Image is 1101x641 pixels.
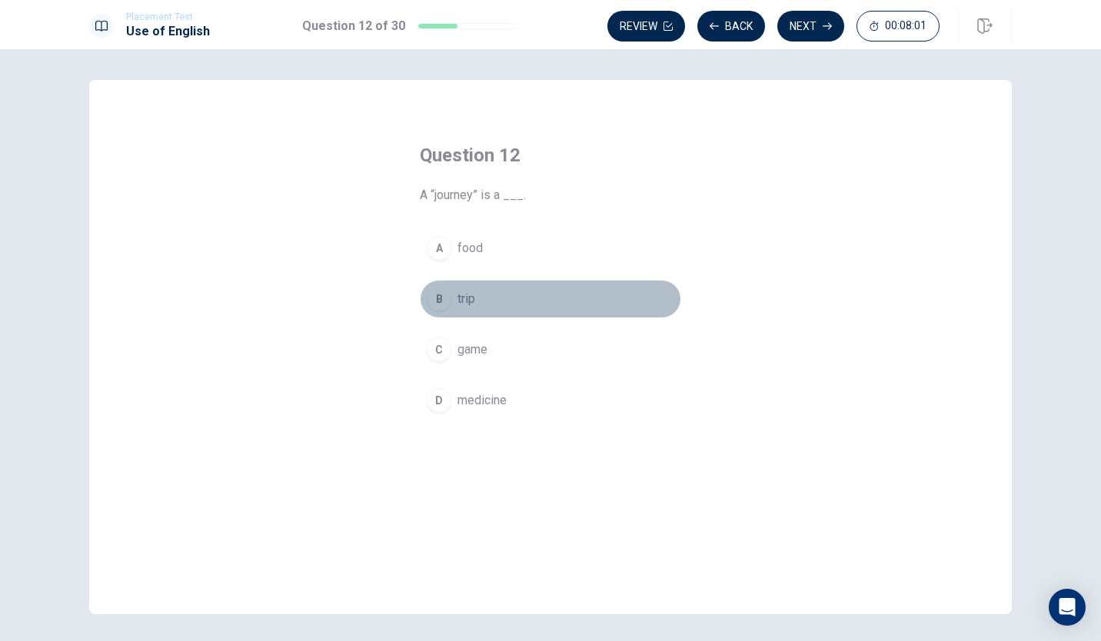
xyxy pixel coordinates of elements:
span: trip [457,290,475,308]
button: Back [697,11,765,42]
div: C [427,337,451,362]
h4: Question 12 [420,143,681,168]
span: medicine [457,391,507,410]
button: Next [777,11,844,42]
button: Cgame [420,330,681,369]
span: food [457,239,483,257]
button: Dmedicine [420,381,681,420]
span: 00:08:01 [885,20,926,32]
div: Open Intercom Messenger [1049,589,1086,626]
button: 00:08:01 [857,11,940,42]
div: B [427,287,451,311]
h1: Use of English [126,22,210,41]
h1: Question 12 of 30 [302,17,405,35]
span: game [457,340,487,359]
button: Review [607,11,685,42]
span: A “journey” is a ___. [420,186,681,204]
button: Btrip [420,280,681,318]
span: Placement Test [126,12,210,22]
div: D [427,388,451,413]
button: Afood [420,229,681,267]
div: A [427,236,451,261]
